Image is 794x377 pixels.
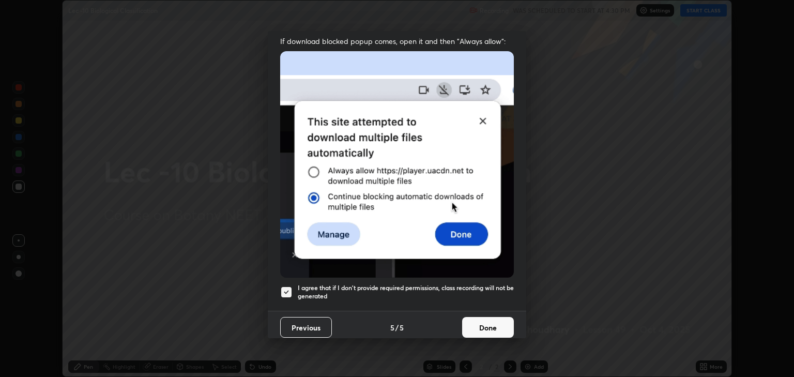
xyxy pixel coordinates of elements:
img: downloads-permission-blocked.gif [280,51,514,277]
h4: 5 [390,322,394,333]
h4: 5 [400,322,404,333]
h5: I agree that if I don't provide required permissions, class recording will not be generated [298,284,514,300]
h4: / [395,322,399,333]
button: Previous [280,317,332,338]
button: Done [462,317,514,338]
span: If download blocked popup comes, open it and then "Always allow": [280,36,514,46]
